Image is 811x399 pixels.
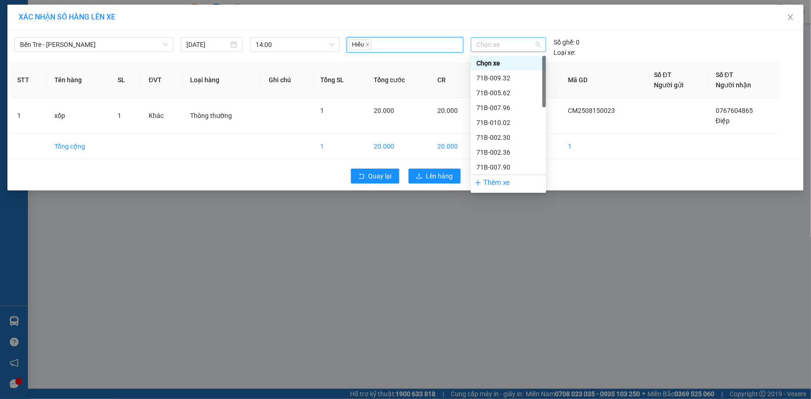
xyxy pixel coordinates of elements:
[471,71,546,85] div: 71B-009.32
[118,112,121,119] span: 1
[471,175,546,191] div: Thêm xe
[716,81,751,89] span: Người nhận
[186,39,229,50] input: 15/08/2025
[471,160,546,175] div: 71B-007.90
[426,171,453,181] span: Lên hàng
[351,169,399,183] button: rollbackQuay lại
[561,134,646,159] td: 1
[778,5,804,31] button: Close
[366,62,430,98] th: Tổng cước
[349,39,371,50] span: Hiếu
[568,107,615,114] span: CM2508150023
[313,134,366,159] td: 1
[416,173,422,180] span: upload
[716,107,753,114] span: 0767604865
[476,58,541,68] div: Chọn xe
[374,107,394,114] span: 20.000
[47,62,110,98] th: Tên hàng
[787,13,794,21] span: close
[471,115,546,130] div: 71B-010.02
[47,134,110,159] td: Tổng cộng
[358,173,365,180] span: rollback
[313,62,366,98] th: Tổng SL
[476,118,541,128] div: 71B-010.02
[20,38,168,52] span: Bến Tre - Hồ Chí Minh
[110,62,141,98] th: SL
[365,42,370,47] span: close
[320,107,324,114] span: 1
[476,38,541,52] span: Chọn xe
[471,56,546,71] div: Chọn xe
[716,117,730,124] span: Điệp
[183,98,261,134] td: Thông thường
[47,98,110,134] td: xốp
[141,62,183,98] th: ĐVT
[366,134,430,159] td: 20.000
[10,62,47,98] th: STT
[409,169,461,183] button: uploadLên hàng
[430,134,479,159] td: 20.000
[10,98,47,134] td: 1
[475,179,481,186] span: plus
[261,62,313,98] th: Ghi chú
[654,81,684,89] span: Người gửi
[561,62,646,98] th: Mã GD
[471,100,546,115] div: 71B-007.96
[476,147,541,157] div: 71B-002.36
[554,37,580,47] div: 0
[183,62,261,98] th: Loại hàng
[141,98,183,134] td: Khác
[476,88,541,98] div: 71B-005.62
[369,171,392,181] span: Quay lại
[476,73,541,83] div: 71B-009.32
[476,132,541,143] div: 71B-002.30
[554,47,575,58] span: Loại xe:
[554,37,574,47] span: Số ghế:
[19,13,115,21] span: XÁC NHẬN SỐ HÀNG LÊN XE
[476,103,541,113] div: 71B-007.96
[471,85,546,100] div: 71B-005.62
[476,162,541,172] div: 71B-007.90
[716,71,733,78] span: Số ĐT
[471,130,546,145] div: 71B-002.30
[654,71,672,78] span: Số ĐT
[471,145,546,160] div: 71B-002.36
[256,38,334,52] span: 14:00
[430,62,479,98] th: CR
[437,107,458,114] span: 20.000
